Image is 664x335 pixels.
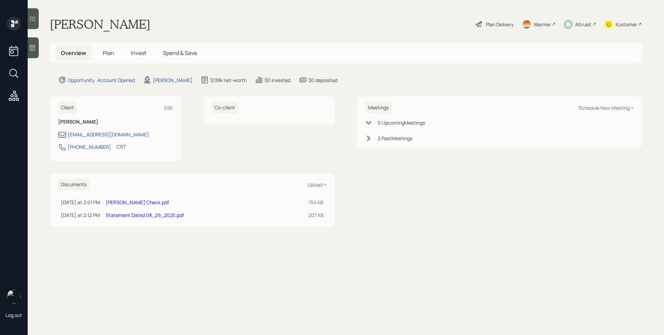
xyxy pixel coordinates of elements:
div: [DATE] at 2:12 PM [61,211,100,219]
a: Statement Dated 08_29_2025.pdf [106,212,184,218]
div: 207 KB [308,211,324,219]
img: james-distasi-headshot.png [7,290,21,304]
div: 2 Past Meeting s [378,135,412,142]
div: [PERSON_NAME] [153,76,192,84]
div: [DATE] at 2:01 PM [61,199,100,206]
h6: [PERSON_NAME] [58,119,173,125]
h6: Meetings [365,102,391,114]
h1: [PERSON_NAME] [50,17,150,32]
div: $0 deposited [308,76,338,84]
h6: Documents [58,179,89,190]
div: $0 invested [265,76,290,84]
div: Log out [6,312,22,318]
h6: Client [58,102,77,114]
span: Overview [61,49,86,57]
div: Opportunity · Account Opened [68,76,135,84]
div: Warmer [534,21,551,28]
div: Kustomer [616,21,637,28]
div: Plan Delivery [486,21,514,28]
div: 754 KB [308,199,324,206]
span: Plan [103,49,114,57]
div: [PHONE_NUMBER] [68,143,111,151]
h6: Co-client [212,102,238,114]
div: Upload + [307,181,326,188]
div: Altruist [575,21,591,28]
div: $138k net-worth [210,76,247,84]
a: [PERSON_NAME] Check.pdf [106,199,169,206]
div: CST [117,143,126,150]
div: 0 Upcoming Meeting s [378,119,425,126]
span: Invest [131,49,146,57]
span: Spend & Save [163,49,197,57]
div: Schedule New Meeting + [579,105,634,111]
div: Edit [164,105,173,111]
div: [EMAIL_ADDRESS][DOMAIN_NAME] [68,131,149,138]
